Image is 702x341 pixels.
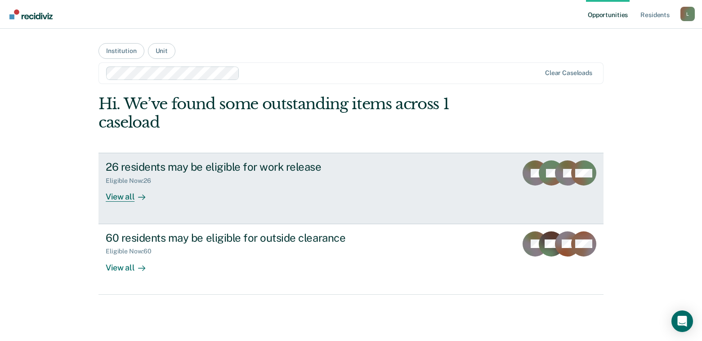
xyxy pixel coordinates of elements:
[106,248,159,255] div: Eligible Now : 60
[9,9,53,19] img: Recidiviz
[106,177,158,185] div: Eligible Now : 26
[106,255,156,273] div: View all
[106,185,156,202] div: View all
[106,160,421,173] div: 26 residents may be eligible for work release
[106,231,421,244] div: 60 residents may be eligible for outside clearance
[98,224,604,295] a: 60 residents may be eligible for outside clearanceEligible Now:60View all
[148,43,175,59] button: Unit
[98,153,604,224] a: 26 residents may be eligible for work releaseEligible Now:26View all
[98,95,502,132] div: Hi. We’ve found some outstanding items across 1 caseload
[680,7,695,21] button: Profile dropdown button
[671,310,693,332] div: Open Intercom Messenger
[98,43,144,59] button: Institution
[545,69,592,77] div: Clear caseloads
[680,7,695,21] div: L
